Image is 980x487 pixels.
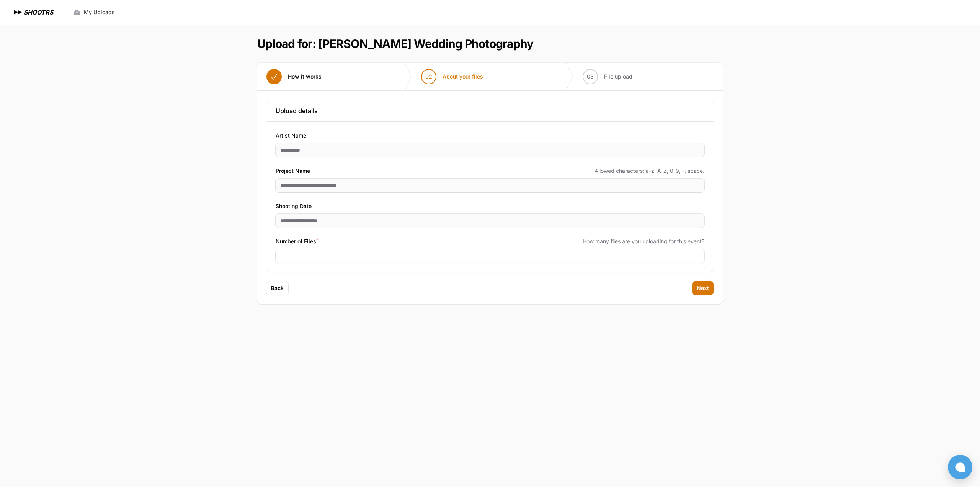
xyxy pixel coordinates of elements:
[276,202,312,211] span: Shooting Date
[604,73,632,80] span: File upload
[443,73,483,80] span: About your files
[257,63,331,90] button: How it works
[692,281,714,295] button: Next
[288,73,322,80] span: How it works
[583,238,704,245] span: How many files are you uploading for this event?
[257,37,533,51] h1: Upload for: [PERSON_NAME] Wedding Photography
[587,73,594,80] span: 03
[24,8,53,17] h1: SHOOTRS
[266,281,288,295] button: Back
[595,167,704,175] span: Allowed characters: a-z, A-Z, 0-9, -, space.
[271,284,284,292] span: Back
[12,8,24,17] img: SHOOTRS
[948,455,972,479] button: Open chat window
[573,63,642,90] button: 03 File upload
[276,166,310,175] span: Project Name
[12,8,53,17] a: SHOOTRS SHOOTRS
[69,5,119,19] a: My Uploads
[276,106,704,115] h3: Upload details
[276,237,318,246] span: Number of Files
[84,8,115,16] span: My Uploads
[425,73,432,80] span: 02
[697,284,709,292] span: Next
[412,63,492,90] button: 02 About your files
[276,131,306,140] span: Artist Name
